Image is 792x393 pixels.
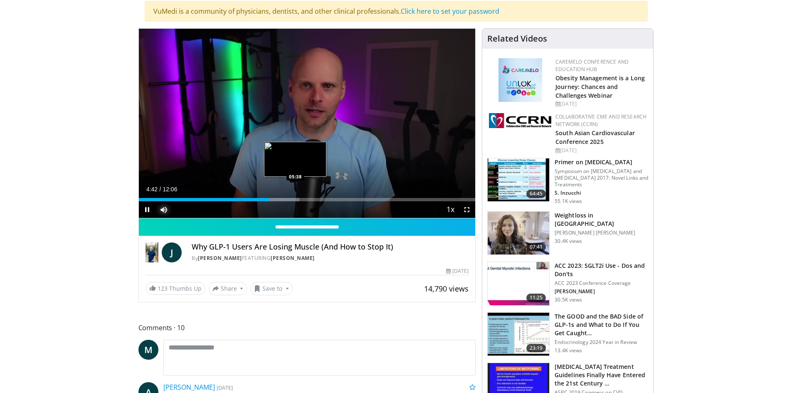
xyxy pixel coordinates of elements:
span: 14,790 views [424,284,469,294]
h3: Weightloss in [GEOGRAPHIC_DATA] [555,211,648,228]
a: [PERSON_NAME] [271,255,315,262]
img: Dr. Jordan Rennicke [146,242,159,262]
img: 9983fed1-7565-45be-8934-aef1103ce6e2.150x105_q85_crop-smart_upscale.jpg [488,212,549,255]
div: [DATE] [555,100,646,108]
span: 64:45 [526,190,546,198]
h3: [MEDICAL_DATA] Treatment Guidelines Finally Have Entered the 21st Century … [555,363,648,388]
span: 4:42 [146,186,158,193]
span: 23:19 [526,344,546,352]
p: 55.1K views [555,198,582,205]
div: By FEATURING [192,255,469,262]
a: 64:45 Primer on [MEDICAL_DATA] Symposium on [MEDICAL_DATA] and [MEDICAL_DATA] 2017: Novel Links a... [487,158,648,205]
a: [PERSON_NAME] [163,383,215,392]
span: 07:41 [526,243,546,251]
a: 11:25 ACC 2023: SGLT2i Use - Dos and Don'ts ACC 2023 Conference Coverage [PERSON_NAME] 30.5K views [487,262,648,306]
button: Fullscreen [459,201,475,218]
h3: ACC 2023: SGLT2i Use - Dos and Don'ts [555,262,648,278]
button: Playback Rate [442,201,459,218]
img: a04ee3ba-8487-4636-b0fb-5e8d268f3737.png.150x105_q85_autocrop_double_scale_upscale_version-0.2.png [489,113,551,128]
span: 12:06 [163,186,177,193]
p: Symposium on [MEDICAL_DATA] and [MEDICAL_DATA] 2017: Novel Links and Treatments [555,168,648,188]
img: 756cb5e3-da60-49d4-af2c-51c334342588.150x105_q85_crop-smart_upscale.jpg [488,313,549,356]
div: [DATE] [446,267,469,275]
img: 022d2313-3eaa-4549-99ac-ae6801cd1fdc.150x105_q85_crop-smart_upscale.jpg [488,158,549,202]
p: S. Inzucchi [555,190,648,196]
p: 30.5K views [555,297,582,303]
a: [PERSON_NAME] [198,255,242,262]
div: VuMedi is a community of physicians, dentists, and other clinical professionals. [145,1,648,22]
div: Progress Bar [139,198,476,201]
a: 23:19 The GOOD and the BAD Side of GLP-1s and What to Do If You Get Caught… Endocrinology 2024 Ye... [487,312,648,356]
small: [DATE] [217,384,233,391]
a: CaReMeLO Conference and Education Hub [555,58,629,73]
span: 11:25 [526,294,546,302]
a: 07:41 Weightloss in [GEOGRAPHIC_DATA] [PERSON_NAME] [PERSON_NAME] 30.4K views [487,211,648,255]
h3: The GOOD and the BAD Side of GLP-1s and What to Do If You Get Caught… [555,312,648,337]
a: Collaborative CME and Research Network (CCRN) [555,113,646,128]
a: J [162,242,182,262]
span: Comments 10 [138,322,476,333]
span: / [160,186,161,193]
div: [DATE] [555,147,646,154]
a: South Asian Cardiovascular Conference 2025 [555,129,635,146]
h4: Related Videos [487,34,547,44]
img: 9258cdf1-0fbf-450b-845f-99397d12d24a.150x105_q85_crop-smart_upscale.jpg [488,262,549,305]
button: Save to [250,282,293,295]
p: [PERSON_NAME] [555,288,648,295]
img: image.jpeg [264,142,326,177]
p: 13.4K views [555,347,582,354]
h4: Why GLP-1 Users Are Losing Muscle (And How to Stop It) [192,242,469,252]
video-js: Video Player [139,29,476,218]
p: Endocrinology 2024 Year in Review [555,339,648,346]
img: 45df64a9-a6de-482c-8a90-ada250f7980c.png.150x105_q85_autocrop_double_scale_upscale_version-0.2.jpg [498,58,542,102]
a: Click here to set your password [401,7,499,16]
a: Obesity Management is a Long Journey: Chances and Challenges Webinar [555,74,645,99]
span: 123 [158,284,168,292]
p: ACC 2023 Conference Coverage [555,280,648,287]
p: [PERSON_NAME] [PERSON_NAME] [555,230,648,236]
a: M [138,340,158,360]
a: 123 Thumbs Up [146,282,205,295]
button: Share [209,282,247,295]
button: Mute [155,201,172,218]
p: 30.4K views [555,238,582,245]
h3: Primer on [MEDICAL_DATA] [555,158,648,166]
button: Pause [139,201,155,218]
